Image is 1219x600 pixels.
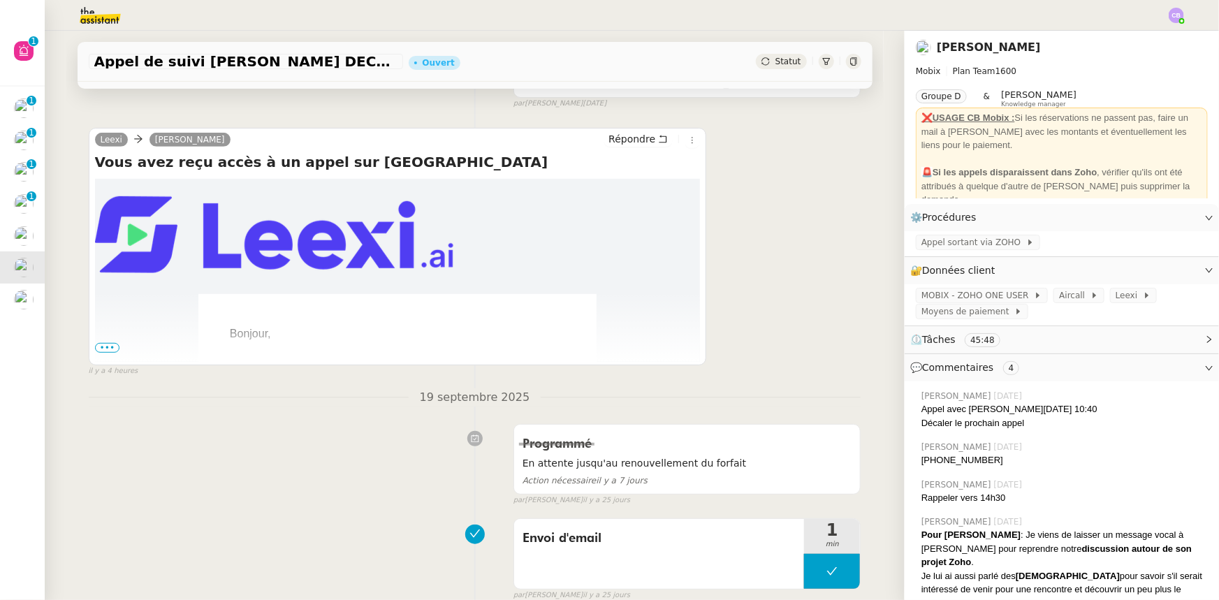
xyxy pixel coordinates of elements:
[916,40,931,55] img: users%2FW4OQjB9BRtYK2an7yusO0WsYLsD3%2Favatar%2F28027066-518b-424c-8476-65f2e549ac29
[513,98,607,110] small: [PERSON_NAME]
[31,36,36,49] p: 1
[995,66,1017,76] span: 1600
[523,75,852,92] span: Demande clôturée suite info de [PERSON_NAME]
[14,226,34,246] img: users%2FUX3d5eFl6eVv5XRpuhmKXfpcWvv1%2Favatar%2Fdownload.jpeg
[905,326,1219,353] div: ⏲️Tâches 45:48
[27,191,36,201] nz-badge-sup: 1
[95,152,701,172] h4: Vous avez reçu accès à un appel sur [GEOGRAPHIC_DATA]
[921,111,1202,152] div: Si les réservations ne passent pas, faire un mail à [PERSON_NAME] avec les montants et éventuelle...
[583,495,630,506] span: il y a 25 jours
[921,167,933,177] span: 🚨
[149,133,231,146] a: [PERSON_NAME]
[523,476,597,485] span: Action nécessaire
[94,54,397,68] span: Appel de suivi [PERSON_NAME] DECORATION
[916,66,941,76] span: Mobix
[1001,89,1076,100] span: [PERSON_NAME]
[14,258,34,277] img: users%2FW4OQjB9BRtYK2an7yusO0WsYLsD3%2Favatar%2F28027066-518b-424c-8476-65f2e549ac29
[905,257,1219,284] div: 🔐Données client
[921,529,1021,540] strong: Pour [PERSON_NAME]
[994,478,1025,491] span: [DATE]
[523,438,592,451] span: Programmé
[14,162,34,182] img: users%2FME7CwGhkVpexbSaUxoFyX6OhGQk2%2Favatar%2Fe146a5d2-1708-490f-af4b-78e736222863
[905,204,1219,231] div: ⚙️Procédures
[953,66,995,76] span: Plan Team
[921,441,994,453] span: [PERSON_NAME]
[921,478,994,491] span: [PERSON_NAME]
[523,528,796,549] span: Envoi d'email
[921,491,1208,505] div: Rappeler vers 14h30
[27,96,36,105] nz-badge-sup: 1
[230,325,565,342] div: Bonjour,
[910,362,1025,373] span: 💬
[984,89,990,108] span: &
[29,36,38,46] nz-badge-sup: 1
[523,455,852,471] span: En attente jusqu'au renouvellement du forfait
[95,133,128,146] a: Leexi
[29,191,34,204] p: 1
[921,112,1015,123] u: ❌USAGE CB Mobix :
[937,41,1041,54] a: [PERSON_NAME]
[1003,361,1020,375] nz-tag: 4
[409,388,541,407] span: 19 septembre 2025
[95,343,120,353] span: •••
[922,265,995,276] span: Données client
[910,210,983,226] span: ⚙️
[916,89,967,103] nz-tag: Groupe D
[905,354,1219,381] div: 💬Commentaires 4
[921,288,1034,302] span: MOBIX - ZOHO ONE USER
[965,333,1000,347] nz-tag: 45:48
[921,390,994,402] span: [PERSON_NAME]
[994,515,1025,528] span: [DATE]
[921,515,994,528] span: [PERSON_NAME]
[922,362,993,373] span: Commentaires
[775,57,801,66] span: Statut
[513,98,525,110] span: par
[583,98,606,110] span: [DATE]
[922,334,956,345] span: Tâches
[321,361,506,373] span: vous a donné accès à l'appel suivant:
[804,539,860,550] span: min
[423,59,455,67] div: Ouvert
[29,96,34,108] p: 1
[921,235,1026,249] span: Appel sortant via ZOHO
[608,132,655,146] span: Répondre
[910,263,1001,279] span: 🔐
[1059,288,1090,302] span: Aircall
[29,128,34,140] p: 1
[933,167,1097,177] strong: Si les appels disparaissent dans Zoho
[1016,571,1120,581] strong: [DEMOGRAPHIC_DATA]
[1001,89,1076,108] app-user-label: Knowledge manager
[14,194,34,214] img: users%2FW4OQjB9BRtYK2an7yusO0WsYLsD3%2Favatar%2F28027066-518b-424c-8476-65f2e549ac29
[523,476,648,485] span: il y a 7 jours
[27,159,36,169] nz-badge-sup: 1
[994,390,1025,402] span: [DATE]
[14,131,34,150] img: users%2FW4OQjB9BRtYK2an7yusO0WsYLsD3%2Favatar%2F28027066-518b-424c-8476-65f2e549ac29
[921,453,1208,467] div: [PHONE_NUMBER]
[921,166,1202,207] div: , vérifier qu'ils ont été attribués à quelque d'autre de [PERSON_NAME] puis supprimer la demande.
[910,334,1012,345] span: ⏲️
[230,361,539,390] span: [PERSON_NAME]
[922,212,977,223] span: Procédures
[14,98,34,118] img: users%2FUX3d5eFl6eVv5XRpuhmKXfpcWvv1%2Favatar%2Fdownload.jpeg
[921,416,1208,430] div: Décaler le prochain appel
[921,402,1208,416] div: Appel avec [PERSON_NAME][DATE] 10:40
[921,305,1014,319] span: Moyens de paiement
[29,159,34,172] p: 1
[1116,288,1143,302] span: Leexi
[921,528,1208,569] div: : Je viens de laisser un message vocal à [PERSON_NAME] pour reprendre notre .
[27,128,36,138] nz-badge-sup: 1
[513,495,630,506] small: [PERSON_NAME]
[1169,8,1184,23] img: svg
[89,365,138,377] span: il y a 4 heures
[1001,101,1066,108] span: Knowledge manager
[513,495,525,506] span: par
[95,196,453,273] img: leexi_mail_200dpi.png
[804,522,860,539] span: 1
[994,441,1025,453] span: [DATE]
[604,131,673,147] button: Répondre
[14,290,34,309] img: users%2FUX3d5eFl6eVv5XRpuhmKXfpcWvv1%2Favatar%2Fdownload.jpeg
